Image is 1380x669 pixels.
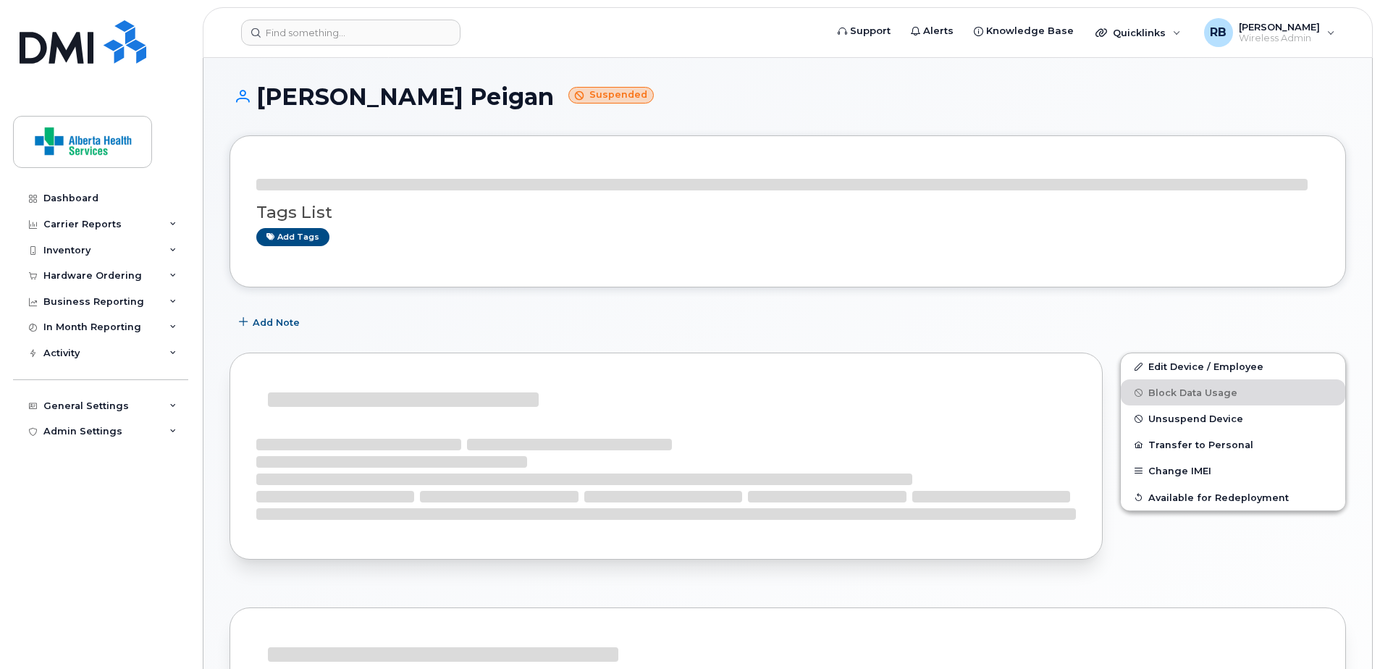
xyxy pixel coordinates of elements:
[230,84,1346,109] h1: [PERSON_NAME] Peigan
[1148,492,1289,502] span: Available for Redeployment
[253,316,300,329] span: Add Note
[1121,379,1345,405] button: Block Data Usage
[1121,353,1345,379] a: Edit Device / Employee
[1121,458,1345,484] button: Change IMEI
[230,309,312,335] button: Add Note
[1121,432,1345,458] button: Transfer to Personal
[1121,484,1345,510] button: Available for Redeployment
[256,228,329,246] a: Add tags
[256,203,1319,222] h3: Tags List
[568,87,654,104] small: Suspended
[1121,405,1345,432] button: Unsuspend Device
[1148,413,1243,424] span: Unsuspend Device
